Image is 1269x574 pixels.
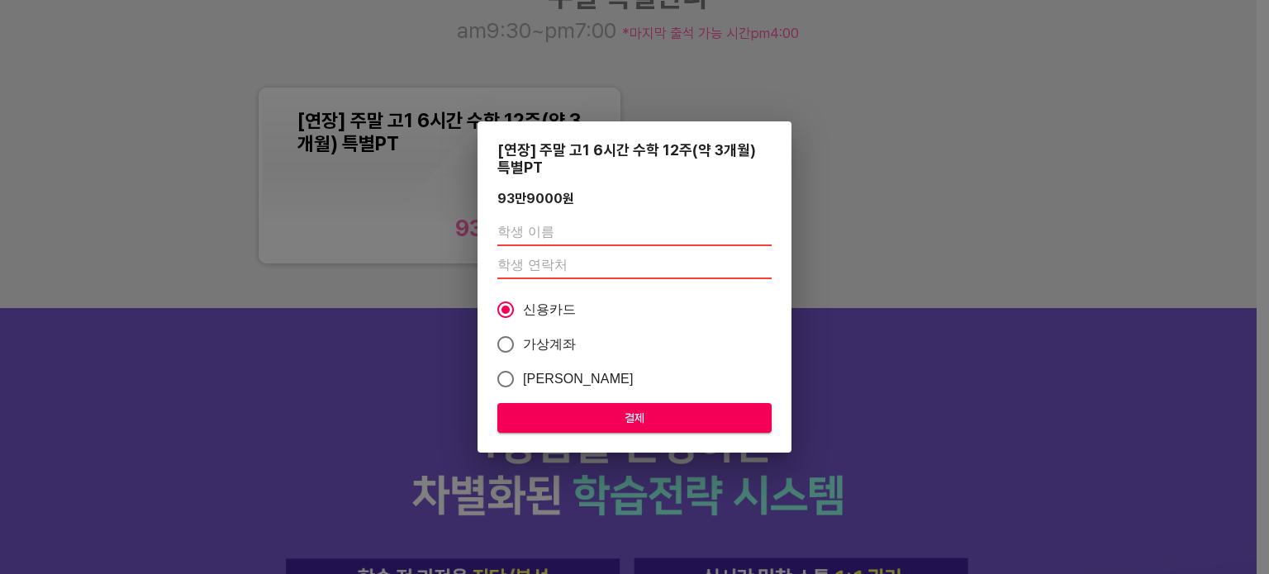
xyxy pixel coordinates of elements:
div: [연장] 주말 고1 6시간 수학 12주(약 3개월) 특별PT [497,141,772,176]
div: 93만9000 원 [497,191,574,206]
button: 결제 [497,403,772,434]
input: 학생 연락처 [497,253,772,279]
span: 결제 [511,408,758,429]
span: 가상계좌 [523,334,577,354]
input: 학생 이름 [497,220,772,246]
span: 신용카드 [523,300,577,320]
span: [PERSON_NAME] [523,369,634,389]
